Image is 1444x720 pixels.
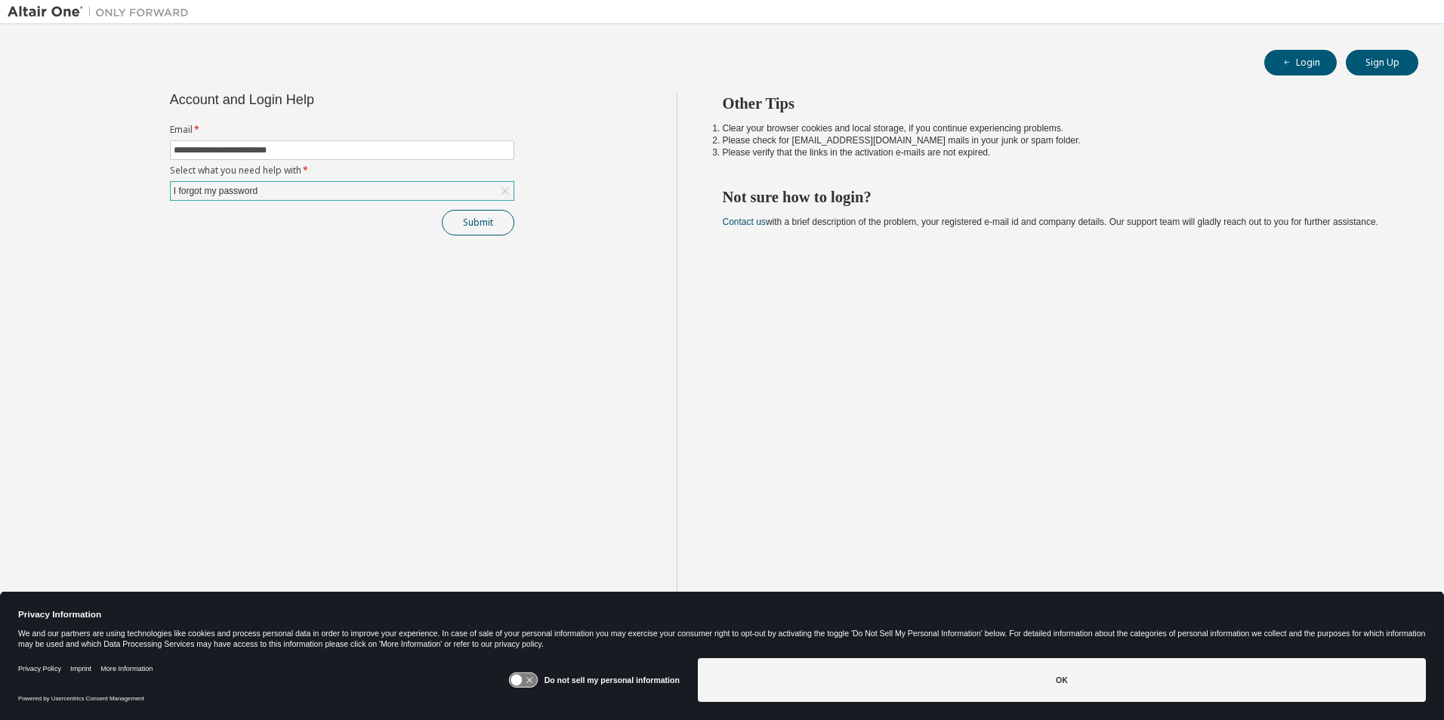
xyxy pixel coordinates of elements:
[171,182,514,200] div: I forgot my password
[170,94,446,106] div: Account and Login Help
[1346,50,1418,75] button: Sign Up
[723,122,1392,134] li: Clear your browser cookies and local storage, if you continue experiencing problems.
[723,94,1392,113] h2: Other Tips
[723,187,1392,207] h2: Not sure how to login?
[723,146,1392,158] li: Please verify that the links in the activation e-mails are not expired.
[170,124,514,136] label: Email
[171,183,260,199] div: I forgot my password
[170,165,514,177] label: Select what you need help with
[723,134,1392,146] li: Please check for [EMAIL_ADDRESS][DOMAIN_NAME] mails in your junk or spam folder.
[442,210,514,235] button: Submit
[1264,50,1337,75] button: Login
[723,217,1378,227] span: with a brief description of the problem, your registered e-mail id and company details. Our suppo...
[723,217,766,227] a: Contact us
[8,5,196,20] img: Altair One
